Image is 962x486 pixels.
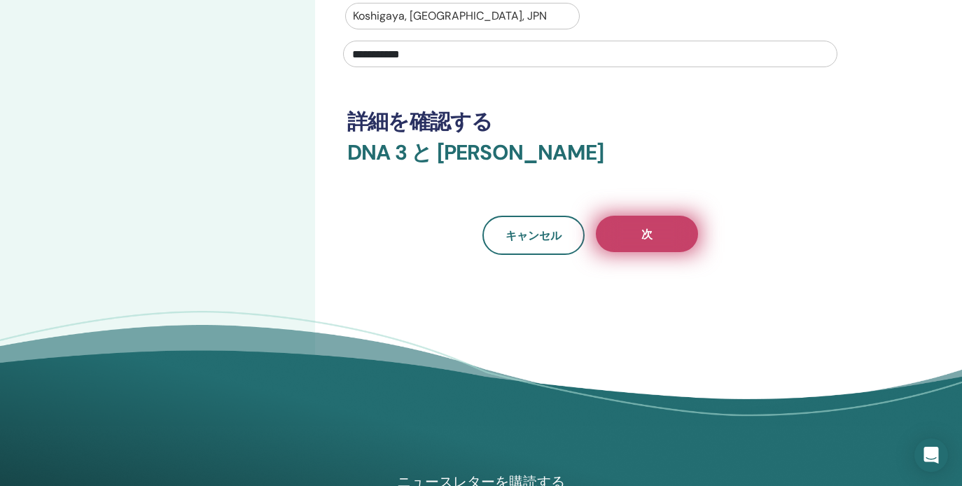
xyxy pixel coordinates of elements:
button: 次 [596,216,698,252]
h3: 詳細を確認する [347,109,833,134]
span: キャンセル [506,228,562,243]
h3: DNA 3 と [PERSON_NAME] [347,140,833,182]
div: Open Intercom Messenger [914,438,948,472]
span: 次 [641,227,653,242]
a: キャンセル [482,216,585,255]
